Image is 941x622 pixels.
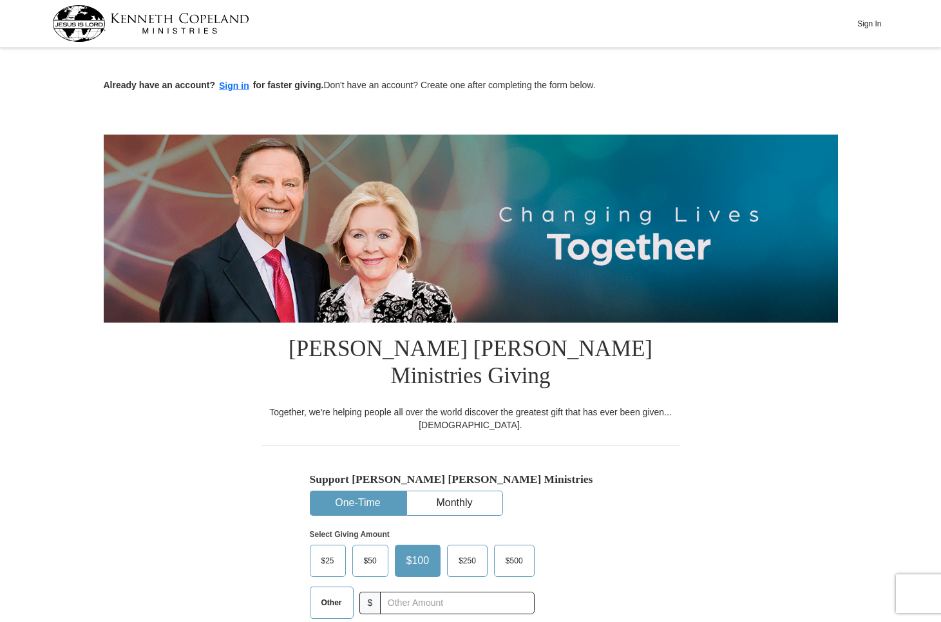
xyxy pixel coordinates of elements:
[261,323,680,406] h1: [PERSON_NAME] [PERSON_NAME] Ministries Giving
[52,5,249,42] img: kcm-header-logo.svg
[357,551,383,570] span: $50
[380,592,534,614] input: Other Amount
[315,593,348,612] span: Other
[499,551,529,570] span: $500
[310,530,390,539] strong: Select Giving Amount
[310,473,632,486] h5: Support [PERSON_NAME] [PERSON_NAME] Ministries
[215,79,253,93] button: Sign in
[315,551,341,570] span: $25
[261,406,680,431] div: Together, we're helping people all over the world discover the greatest gift that has ever been g...
[310,491,406,515] button: One-Time
[850,14,889,33] button: Sign In
[400,551,436,570] span: $100
[359,592,381,614] span: $
[452,551,482,570] span: $250
[407,491,502,515] button: Monthly
[104,79,838,93] p: Don't have an account? Create one after completing the form below.
[104,80,324,90] strong: Already have an account? for faster giving.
